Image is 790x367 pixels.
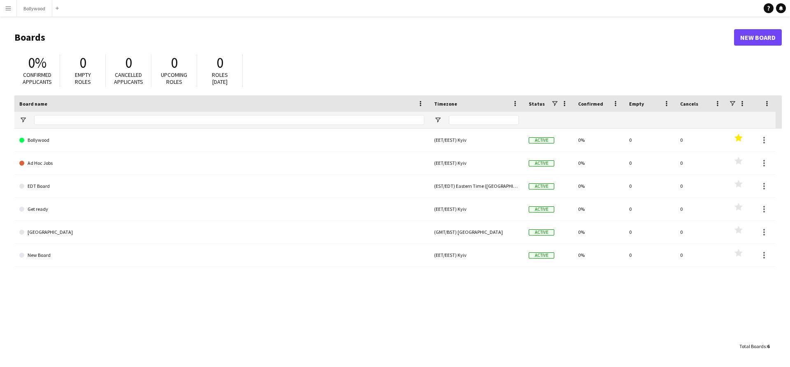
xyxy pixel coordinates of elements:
[19,101,47,107] span: Board name
[212,71,228,85] span: Roles [DATE]
[624,221,675,243] div: 0
[14,31,734,44] h1: Boards
[529,252,554,259] span: Active
[79,54,86,72] span: 0
[734,29,782,46] a: New Board
[675,152,726,174] div: 0
[17,0,52,16] button: Bollywood
[573,198,624,220] div: 0%
[624,129,675,151] div: 0
[216,54,223,72] span: 0
[675,244,726,266] div: 0
[578,101,603,107] span: Confirmed
[675,129,726,151] div: 0
[171,54,178,72] span: 0
[161,71,187,85] span: Upcoming roles
[429,244,524,266] div: (EET/EEST) Kyiv
[529,229,554,235] span: Active
[675,198,726,220] div: 0
[739,343,766,349] span: Total Boards
[624,198,675,220] div: 0
[19,152,424,175] a: Ad Hoc Jobs
[434,116,441,124] button: Open Filter Menu
[114,71,143,85] span: Cancelled applicants
[573,175,624,197] div: 0%
[624,175,675,197] div: 0
[629,101,644,107] span: Empty
[75,71,91,85] span: Empty roles
[429,129,524,151] div: (EET/EEST) Kyiv
[28,54,46,72] span: 0%
[573,244,624,266] div: 0%
[767,343,769,349] span: 6
[573,221,624,243] div: 0%
[125,54,132,72] span: 0
[680,101,698,107] span: Cancels
[19,244,424,267] a: New Board
[675,175,726,197] div: 0
[19,198,424,221] a: Get ready
[429,175,524,197] div: (EST/EDT) Eastern Time ([GEOGRAPHIC_DATA] & [GEOGRAPHIC_DATA])
[23,71,52,85] span: Confirmed applicants
[429,221,524,243] div: (GMT/BST) [GEOGRAPHIC_DATA]
[19,175,424,198] a: EDT Board
[529,183,554,189] span: Active
[19,221,424,244] a: [GEOGRAPHIC_DATA]
[529,101,545,107] span: Status
[624,152,675,174] div: 0
[19,129,424,152] a: Bollywood
[739,338,769,354] div: :
[529,160,554,166] span: Active
[573,129,624,151] div: 0%
[675,221,726,243] div: 0
[429,198,524,220] div: (EET/EEST) Kyiv
[19,116,27,124] button: Open Filter Menu
[573,152,624,174] div: 0%
[624,244,675,266] div: 0
[529,137,554,143] span: Active
[429,152,524,174] div: (EET/EEST) Kyiv
[529,206,554,212] span: Active
[449,115,519,125] input: Timezone Filter Input
[434,101,457,107] span: Timezone
[34,115,424,125] input: Board name Filter Input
